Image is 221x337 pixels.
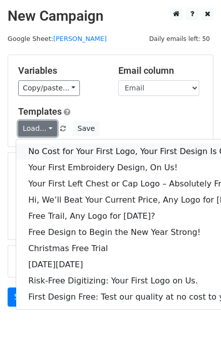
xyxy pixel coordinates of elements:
[146,35,213,42] a: Daily emails left: 50
[73,121,99,136] button: Save
[53,35,107,42] a: [PERSON_NAME]
[18,121,57,136] a: Load...
[8,35,107,42] small: Google Sheet:
[18,106,62,117] a: Templates
[18,80,80,96] a: Copy/paste...
[18,65,103,76] h5: Variables
[146,33,213,44] span: Daily emails left: 50
[8,8,213,25] h2: New Campaign
[8,287,41,307] a: Send
[170,288,221,337] iframe: Chat Widget
[118,65,203,76] h5: Email column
